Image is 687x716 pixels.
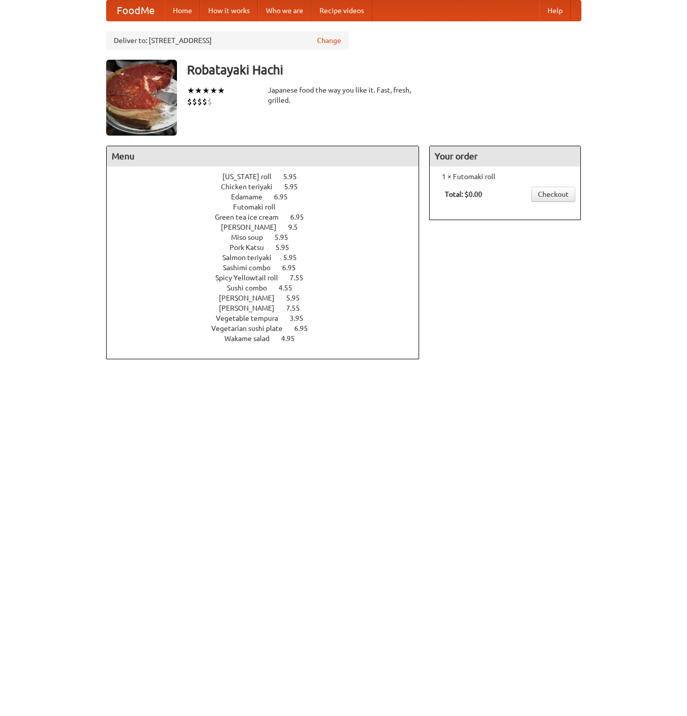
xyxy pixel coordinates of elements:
[231,233,307,241] a: Miso soup 5.95
[211,324,327,332] a: Vegetarian sushi plate 6.95
[233,203,286,211] span: Futomaki roll
[221,223,316,231] a: [PERSON_NAME] 9.5
[223,264,281,272] span: Sashimi combo
[276,243,299,251] span: 5.95
[202,96,207,107] li: $
[288,223,308,231] span: 9.5
[223,264,314,272] a: Sashimi combo 6.95
[290,314,313,322] span: 3.95
[187,60,581,80] h3: Robatayaki Hachi
[221,223,287,231] span: [PERSON_NAME]
[219,294,285,302] span: [PERSON_NAME]
[215,213,323,221] a: Green tea ice cream 6.95
[106,60,177,136] img: angular.jpg
[283,173,307,181] span: 5.95
[222,173,315,181] a: [US_STATE] roll 5.95
[224,334,280,343] span: Wakame salad
[207,96,212,107] li: $
[221,183,316,191] a: Chicken teriyaki 5.95
[197,96,202,107] li: $
[274,193,298,201] span: 6.95
[195,85,202,96] li: ★
[258,1,311,21] a: Who we are
[222,254,282,262] span: Salmon teriyaki
[215,274,288,282] span: Spicy Yellowtail roll
[281,334,305,343] span: 4.95
[200,1,258,21] a: How it works
[279,284,302,292] span: 4.55
[187,85,195,96] li: ★
[290,213,314,221] span: 6.95
[219,304,285,312] span: [PERSON_NAME]
[219,304,318,312] a: [PERSON_NAME] 7.55
[216,314,322,322] a: Vegetable tempura 3.95
[210,85,217,96] li: ★
[284,183,308,191] span: 5.95
[294,324,318,332] span: 6.95
[202,85,210,96] li: ★
[286,294,310,302] span: 5.95
[231,193,272,201] span: Edamame
[230,243,274,251] span: Pork Katsu
[222,173,282,181] span: [US_STATE] roll
[221,183,283,191] span: Chicken teriyaki
[282,264,306,272] span: 6.95
[317,35,341,46] a: Change
[286,304,310,312] span: 7.55
[539,1,571,21] a: Help
[233,203,304,211] a: Futomaki roll
[215,274,322,282] a: Spicy Yellowtail roll 7.55
[107,146,419,166] h4: Menu
[106,31,349,50] div: Deliver to: [STREET_ADDRESS]
[445,190,482,198] b: Total: $0.00
[231,193,306,201] a: Edamame 6.95
[227,284,277,292] span: Sushi combo
[217,85,225,96] li: ★
[192,96,197,107] li: $
[211,324,293,332] span: Vegetarian sushi plate
[268,85,420,105] div: Japanese food the way you like it. Fast, fresh, grilled.
[430,146,580,166] h4: Your order
[227,284,311,292] a: Sushi combo 4.55
[283,254,307,262] span: 5.95
[274,233,298,241] span: 5.95
[311,1,372,21] a: Recipe videos
[231,233,273,241] span: Miso soup
[216,314,288,322] span: Vegetable tempura
[230,243,308,251] a: Pork Katsu 5.95
[219,294,318,302] a: [PERSON_NAME] 5.95
[187,96,192,107] li: $
[165,1,200,21] a: Home
[215,213,289,221] span: Green tea ice cream
[435,172,575,182] li: 1 × Futomaki roll
[107,1,165,21] a: FoodMe
[222,254,315,262] a: Salmon teriyaki 5.95
[290,274,313,282] span: 7.55
[224,334,313,343] a: Wakame salad 4.95
[531,187,575,202] a: Checkout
